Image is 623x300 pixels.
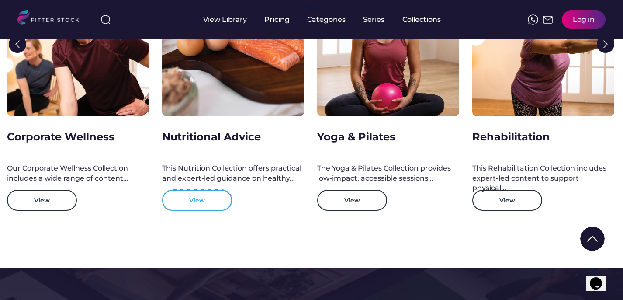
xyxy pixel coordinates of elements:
div: View Library [203,15,247,24]
button: View [317,190,387,211]
iframe: chat widget [586,265,614,291]
div: Our Corporate Wellness Collection includes a wide range of content... [7,164,149,183]
button: View [472,190,542,211]
button: View [162,190,232,211]
div: fvck [307,4,318,13]
img: Group%201000002322%20%281%29.svg [597,35,614,53]
img: LOGO.svg [17,10,87,28]
img: Frame%2051.svg [543,14,553,25]
div: Log in [573,15,595,24]
img: meteor-icons_whatsapp%20%281%29.svg [528,14,538,25]
img: Group%201000002322%20%281%29.svg [9,35,26,53]
div: Nutritional Advice [162,129,261,144]
div: Pricing [264,15,290,24]
div: Corporate Wellness [7,129,114,144]
button: View [7,190,77,211]
div: This Nutrition Collection offers practical and expert-led guidance on healthy... [162,164,304,183]
div: Categories [307,15,346,24]
div: This Rehabilitation Collection includes expert-led content to support physical... [472,164,614,193]
div: Rehabilitation [472,129,550,144]
img: search-normal%203.svg [100,14,111,25]
img: Group%201000002322%20%281%29.svg [580,227,605,251]
div: Series [363,15,385,24]
div: The Yoga & Pilates Collection provides low-impact, accessible sessions... [317,164,459,183]
div: Yoga & Pilates [317,129,395,144]
div: Collections [402,15,441,24]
